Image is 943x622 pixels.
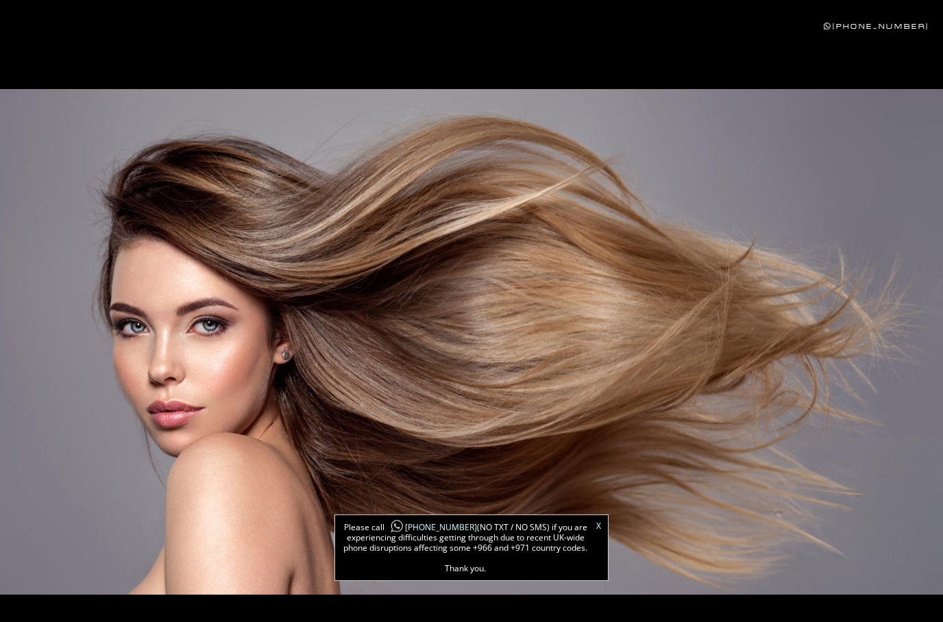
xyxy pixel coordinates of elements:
[390,519,404,534] img: whatsapp-icon1.png
[342,522,589,573] span: Please call (NO TXT / NO SMS) if you are experiencing difficulties getting through due to recent ...
[14,8,105,16] div: Local Time 7:41 PM
[596,522,601,530] a: X
[824,22,929,31] a: [PHONE_NUMBER]
[384,521,477,533] a: [PHONE_NUMBER]
[823,8,929,17] a: [PHONE_NUMBER]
